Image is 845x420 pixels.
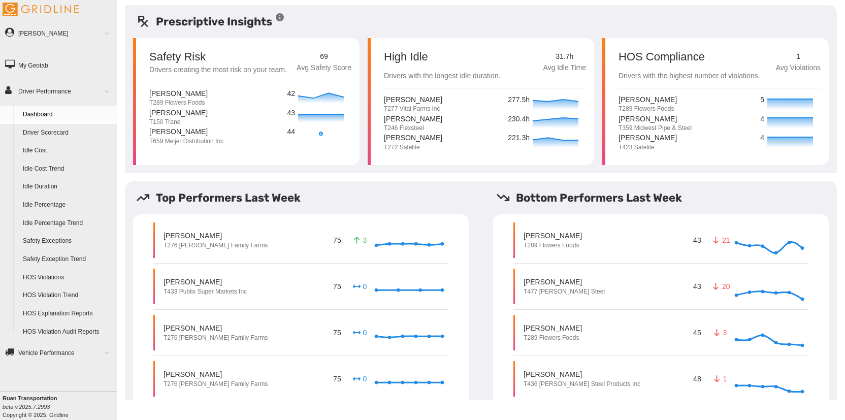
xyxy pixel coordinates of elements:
[619,105,677,113] p: T289 Flowers Foods
[692,279,703,293] p: 43
[711,235,728,245] p: 21
[619,94,677,105] p: [PERSON_NAME]
[18,160,117,178] a: Idle Cost Trend
[711,374,728,384] p: 1
[149,51,206,62] p: Safety Risk
[164,334,268,342] p: T276 [PERSON_NAME] Family Farms
[18,323,117,341] a: HOS Violation Audit Reports
[351,328,368,338] p: 0
[18,232,117,250] a: Safety Exceptions
[508,133,530,144] p: 221.3h
[524,380,640,389] p: T436 [PERSON_NAME] Steel Products Inc
[164,380,268,389] p: T276 [PERSON_NAME] Family Farms
[524,323,582,333] p: [PERSON_NAME]
[164,277,247,287] p: [PERSON_NAME]
[332,233,343,247] p: 75
[136,189,477,206] h5: Top Performers Last Week
[149,126,223,137] p: [PERSON_NAME]
[619,133,677,143] p: [PERSON_NAME]
[524,334,582,342] p: T289 Flowers Foods
[524,277,605,287] p: [PERSON_NAME]
[711,328,728,338] p: 3
[3,394,117,419] div: Copyright © 2025, Gridline
[384,94,442,105] p: [PERSON_NAME]
[149,99,208,107] p: T289 Flowers Foods
[619,71,760,82] p: Drivers with the highest number of violations.
[164,323,268,333] p: [PERSON_NAME]
[543,51,586,62] p: 31.7h
[18,269,117,287] a: HOS Violations
[619,51,760,62] p: HOS Compliance
[18,142,117,160] a: Idle Cost
[149,88,208,99] p: [PERSON_NAME]
[351,235,368,245] p: 3
[384,71,501,82] p: Drivers with the longest idle duration.
[18,214,117,233] a: Idle Percentage Trend
[297,62,351,74] p: Avg Safety Score
[384,124,442,133] p: T246 Flexsteel
[287,126,296,138] p: 44
[776,62,821,74] p: Avg Violations
[287,88,296,100] p: 42
[619,114,692,124] p: [PERSON_NAME]
[384,133,442,143] p: [PERSON_NAME]
[332,326,343,339] p: 75
[332,279,343,293] p: 75
[332,372,343,385] p: 75
[776,51,821,62] p: 1
[692,326,703,339] p: 45
[18,250,117,269] a: Safety Exception Trend
[164,287,247,296] p: T433 Publix Super Markets Inc
[18,196,117,214] a: Idle Percentage
[18,124,117,142] a: Driver Scorecard
[760,133,765,144] p: 4
[384,51,501,62] p: High Idle
[524,287,605,296] p: T477 [PERSON_NAME] Steel
[18,106,117,124] a: Dashboard
[149,137,223,146] p: T659 Meijer Distribution Inc
[619,143,677,152] p: T423 Safelite
[692,372,703,385] p: 48
[287,108,296,119] p: 43
[149,118,208,126] p: T150 Trane
[508,94,530,106] p: 277.5h
[164,369,268,379] p: [PERSON_NAME]
[136,13,285,30] h5: Prescriptive Insights
[18,286,117,305] a: HOS Violation Trend
[508,114,530,125] p: 230.4h
[711,281,728,292] p: 20
[543,62,586,74] p: Avg Idle Time
[18,305,117,323] a: HOS Explanation Reports
[3,3,79,16] img: Gridline
[351,374,368,384] p: 0
[149,108,208,118] p: [PERSON_NAME]
[351,281,368,292] p: 0
[496,189,837,206] h5: Bottom Performers Last Week
[384,105,442,113] p: T277 Vital Farms Inc
[3,395,57,401] b: Ruan Transportation
[164,241,268,250] p: T276 [PERSON_NAME] Family Farms
[18,178,117,196] a: Idle Duration
[297,51,351,62] p: 69
[524,369,640,379] p: [PERSON_NAME]
[619,124,692,133] p: T359 Midwest Pipe & Steel
[149,64,287,76] p: Drivers creating the most risk on your team.
[384,143,442,152] p: T272 Safelite
[524,241,582,250] p: T289 Flowers Foods
[692,233,703,247] p: 43
[760,94,765,106] p: 5
[524,231,582,241] p: [PERSON_NAME]
[760,114,765,125] p: 4
[164,231,268,241] p: [PERSON_NAME]
[384,114,442,124] p: [PERSON_NAME]
[3,404,50,410] i: beta v.2025.7.2993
